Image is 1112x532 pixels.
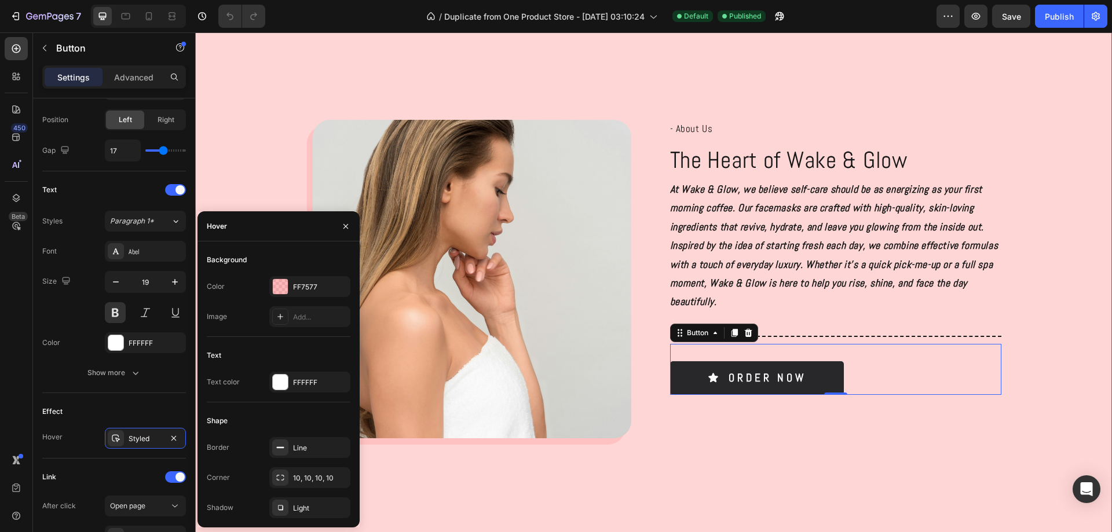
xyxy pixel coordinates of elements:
div: Hover [42,432,63,442]
span: Save [1002,12,1021,21]
div: Show more [87,367,141,379]
button: Save [992,5,1030,28]
p: Advanced [114,71,153,83]
div: FF7577 [293,282,348,292]
div: Add... [293,312,348,322]
p: At Wake & Glow, we believe self-care should be as energizing as your first morning coffee. Our fa... [475,148,806,279]
div: Beta [9,212,28,221]
div: Hover [207,221,227,232]
div: Text color [207,377,240,387]
button: Publish [1035,5,1084,28]
div: Styled [129,434,162,444]
p: - About Us [475,87,806,105]
span: Open page [110,501,145,510]
button: Paragraph 1* [105,211,186,232]
div: Open Intercom Messenger [1073,475,1100,503]
span: / [439,10,442,23]
div: Border [207,442,229,453]
div: Position [42,115,68,125]
button: 7 [5,5,86,28]
div: Light [293,503,348,513]
div: Font [42,246,57,256]
div: Line [293,443,348,453]
div: Corner [207,472,230,483]
div: Shape [207,416,228,426]
div: 450 [11,123,28,133]
div: Shadow [207,502,233,513]
a: Order Now [475,329,649,362]
div: FFFFFF [293,377,348,388]
input: Auto [105,140,140,161]
div: Effect [42,406,63,417]
p: Order Now [533,336,611,355]
div: Publish [1045,10,1074,23]
div: Color [207,281,225,292]
p: Settings [57,71,90,83]
div: 10, 10, 10, 10 [293,473,348,483]
span: Paragraph 1* [110,216,154,226]
div: Background [207,255,247,265]
div: FFFFFF [129,338,183,348]
div: After click [42,501,76,511]
div: Text [42,185,57,195]
span: Default [684,11,708,21]
div: Size [42,274,73,289]
div: Gap [42,143,72,159]
div: Text [207,350,221,361]
div: Abel [129,247,183,257]
span: Right [158,115,174,125]
div: Color [42,337,60,348]
div: Image [207,311,227,322]
button: Open page [105,496,186,516]
span: Published [729,11,761,21]
p: 7 [76,9,81,23]
div: Undo/Redo [218,5,265,28]
span: Duplicate from One Product Store - [DATE] 03:10:24 [444,10,645,23]
div: Link [42,472,56,482]
p: Button [56,41,155,55]
button: Show more [42,362,186,383]
iframe: Design area [195,32,1112,532]
div: Button [489,295,515,306]
span: Left [119,115,132,125]
div: Styles [42,216,63,226]
h1: The Heart of Wake & Glow [475,105,806,142]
